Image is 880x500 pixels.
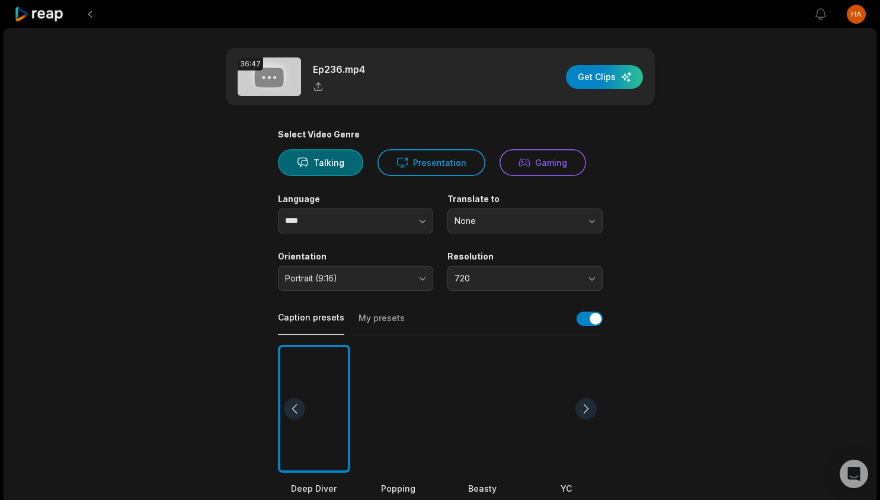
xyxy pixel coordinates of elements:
div: Deep Diver [278,482,350,495]
div: Beasty [446,482,519,495]
button: 720 [447,266,603,291]
label: Translate to [447,194,603,204]
label: Orientation [278,251,433,262]
div: Open Intercom Messenger [840,460,868,488]
label: Resolution [447,251,603,262]
span: 720 [455,273,579,284]
div: Select Video Genre [278,129,603,140]
p: Ep236.mp4 [313,62,365,76]
span: Portrait (9:16) [285,273,409,284]
div: 36:47 [238,57,263,70]
span: None [455,216,579,226]
button: Portrait (9:16) [278,266,433,291]
button: Presentation [377,149,485,176]
label: Language [278,194,433,204]
button: None [447,209,603,233]
div: YC [530,482,603,495]
button: Get Clips [566,65,643,89]
button: Talking [278,149,363,176]
div: Popping [362,482,434,495]
button: Gaming [500,149,586,176]
button: Caption presets [278,312,344,335]
button: My presets [359,312,405,335]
